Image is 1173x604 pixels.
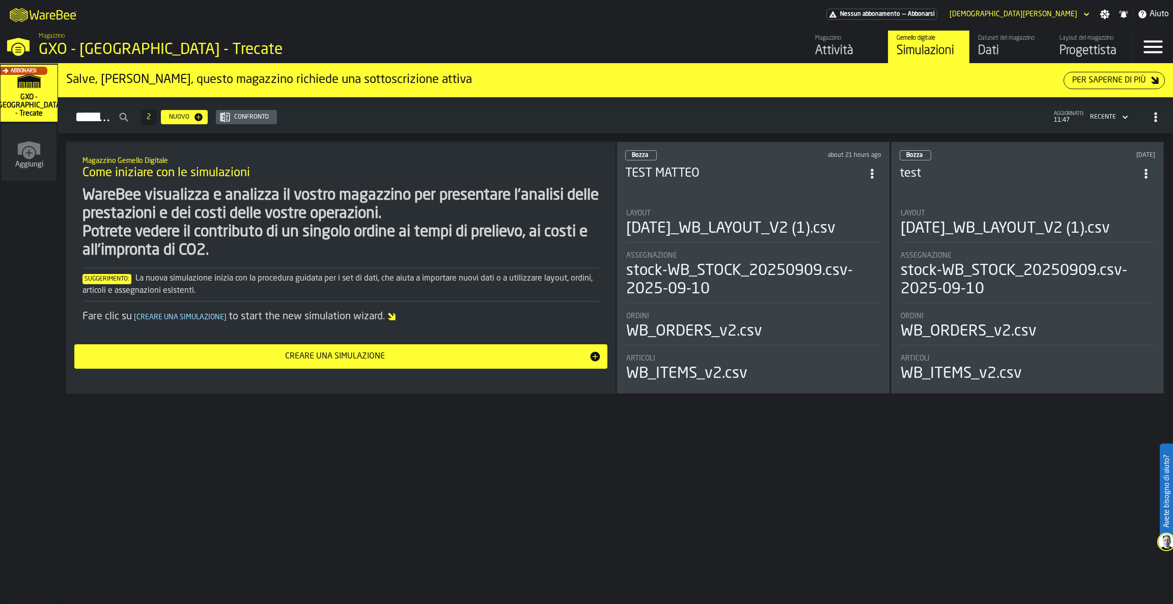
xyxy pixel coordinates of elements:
[901,209,1155,242] div: stat-Layout
[626,354,880,363] div: Title
[39,41,314,59] div: GXO - [GEOGRAPHIC_DATA] - Trecate
[626,219,835,238] div: [DATE]_WB_LAYOUT_V2 (1).csv
[906,152,923,158] span: Bozza
[1133,8,1173,20] label: button-toggle-Aiuto
[626,312,880,345] div: stat-Ordini
[626,209,880,242] div: stat-Layout
[626,365,747,383] div: WB_ITEMS_v2.csv
[82,274,131,284] span: Suggerimento:
[826,9,937,20] a: link-to-/wh/i/7274009e-5361-4e21-8e36-7045ee840609/pricing/
[626,312,880,320] div: Title
[901,312,1155,345] div: stat-Ordini
[74,344,607,369] button: button-Creare una simulazione
[1,65,58,124] a: link-to-/wh/i/7274009e-5361-4e21-8e36-7045ee840609/simulations
[617,142,890,394] div: ItemListCard-DashboardItemContainer
[80,350,589,363] div: Creare una simulazione
[82,186,599,260] div: WareBee visualizza e analizza il vostro magazzino per presentare l'analisi delle prestazioni e de...
[815,35,880,42] div: Magazzino
[632,152,648,158] span: Bozza
[902,11,906,18] span: —
[949,10,1077,18] div: DropdownMenuValue-Matteo Cultrera
[39,33,65,40] span: Magazzino
[1150,8,1169,20] span: Aiuto
[908,11,935,18] span: Abbonarsi
[806,31,888,63] a: link-to-/wh/i/7274009e-5361-4e21-8e36-7045ee840609/feed/
[626,252,880,260] div: Title
[1086,111,1130,123] div: DropdownMenuValue-4
[1096,9,1114,19] label: button-toggle-Impostazioni
[136,109,161,125] div: ButtonLoadMore-Per saperne di più-Precedente-Primo-Ultimo
[826,9,937,20] div: Abbonamento al menu
[165,114,193,121] div: Nuovo
[626,209,880,217] div: Title
[625,150,657,160] div: status-0 2
[901,209,925,217] span: Layout
[1161,445,1172,538] label: Avete bisogno di aiuto?
[901,252,952,260] span: Assegnazione
[626,354,655,363] span: Articoli
[1059,35,1124,42] div: Layout del magazzino
[897,43,961,59] div: Simulazioni
[1054,111,1084,117] span: aggiornato:
[901,262,1155,298] div: stock-WB_STOCK_20250909.csv-2025-09-10
[901,312,1155,320] div: Title
[888,31,969,63] a: link-to-/wh/i/7274009e-5361-4e21-8e36-7045ee840609/simulations
[1068,74,1150,87] div: Per saperne di più
[2,124,57,183] a: link-to-/wh/new
[901,209,1155,217] div: Title
[82,155,599,165] h2: Sub Title
[1114,9,1133,19] label: button-toggle-Notifiche
[978,43,1043,59] div: Dati
[900,166,1137,182] h3: test
[1051,31,1132,63] a: link-to-/wh/i/7274009e-5361-4e21-8e36-7045ee840609/designer
[15,160,43,169] span: Aggiungi
[945,8,1092,20] div: DropdownMenuValue-Matteo Cultrera
[82,272,599,297] div: La nuova simulazione inizia con la procedura guidata per i set di dati, che aiuta a importare nuo...
[626,312,649,320] span: Ordini
[1064,72,1165,89] button: button-Per saperne di più
[134,314,136,321] span: [
[840,11,900,18] span: Nessun abbonamento
[1090,114,1116,121] div: DropdownMenuValue-4
[11,68,37,74] span: Abbonarsi
[626,262,880,298] div: stock-WB_STOCK_20250909.csv-2025-09-10
[770,152,881,159] div: Updated: 11/09/2025, 14:50:24 Created: 11/09/2025, 14:49:48
[901,365,1022,383] div: WB_ITEMS_v2.csv
[626,354,880,383] div: stat-Articoli
[901,252,1155,303] div: stat-Assegnazione
[901,252,1155,260] div: Title
[1059,43,1124,59] div: Progettista
[82,310,599,324] div: Fare clic su to start the new simulation wizard.
[66,72,1064,88] div: Salve, [PERSON_NAME], questo magazzino richiede una sottoscrizione attiva
[224,314,227,321] span: ]
[66,142,616,394] div: ItemListCard-
[74,150,607,186] div: title-Come iniziare con le simulazioni
[891,142,1164,394] div: ItemListCard-DashboardItemContainer
[901,312,924,320] span: Ordini
[82,165,250,181] span: Come iniziare con le simulazioni
[901,354,1155,363] div: Title
[216,110,277,124] button: button-Confronto
[900,199,1156,385] section: card-SimulationDashboardCard-draft
[815,43,880,59] div: Attività
[1133,31,1173,63] label: button-toggle-Menu
[626,322,762,341] div: WB_ORDERS_v2.csv
[626,252,677,260] span: Assegnazione
[58,64,1173,97] div: ItemListCard-
[1044,152,1155,159] div: Updated: 10/09/2025, 09:49:01 Created: 30/07/2025, 08:48:12
[625,199,881,385] section: card-SimulationDashboardCard-draft
[58,97,1173,133] h2: button-Simulazioni
[230,114,273,121] div: Confronto
[897,35,961,42] div: Gemello digitale
[132,314,229,321] span: Creare una simulazione
[900,150,931,160] div: status-0 2
[1054,117,1084,124] span: 11:47
[901,354,1155,383] div: stat-Articoli
[147,114,151,121] span: 2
